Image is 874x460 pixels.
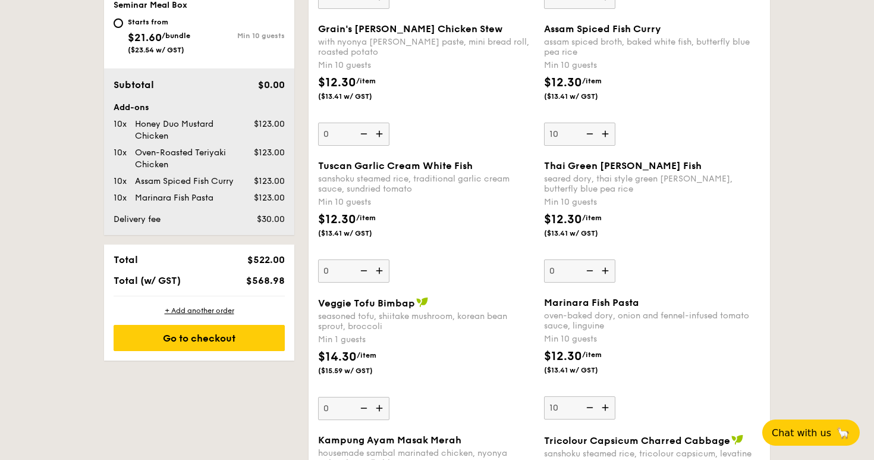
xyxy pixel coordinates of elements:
input: Veggie Tofu Bimbapseasoned tofu, shiitake mushroom, korean bean sprout, broccoliMin 1 guests$14.3... [318,397,389,420]
img: icon-add.58712e84.svg [598,259,615,282]
img: icon-reduce.1d2dbef1.svg [354,397,372,420]
div: Honey Duo Mustard Chicken [130,118,238,142]
div: Starts from [128,17,190,27]
div: 10x [109,118,130,130]
span: 🦙 [836,426,850,440]
span: Kampung Ayam Masak Merah [318,434,461,446]
div: seared dory, thai style green [PERSON_NAME], butterfly blue pea rice [544,174,760,194]
span: Total (w/ GST) [114,275,181,286]
img: icon-vegan.f8ff3823.svg [731,434,743,445]
img: icon-add.58712e84.svg [372,397,389,420]
img: icon-reduce.1d2dbef1.svg [580,259,598,282]
img: icon-add.58712e84.svg [598,123,615,145]
div: Assam Spiced Fish Curry [130,176,238,187]
div: Min 1 guests [318,334,535,346]
span: Tuscan Garlic Cream White Fish [318,160,473,171]
span: /item [357,351,376,359]
div: Go to checkout [114,325,285,351]
span: $12.30 [544,349,582,364]
span: ($23.54 w/ GST) [128,46,184,54]
img: icon-add.58712e84.svg [372,123,389,145]
span: $0.00 [258,79,285,90]
span: ($13.41 w/ GST) [544,92,625,101]
span: ($15.59 w/ GST) [318,366,399,375]
span: Subtotal [114,79,154,90]
span: /item [356,214,376,222]
span: ($13.41 w/ GST) [544,229,625,238]
span: Total [114,254,138,265]
span: $12.30 [318,212,356,227]
span: $123.00 [254,193,285,203]
input: Grain's [PERSON_NAME] Chicken Stewwith nyonya [PERSON_NAME] paste, mini bread roll, roasted potat... [318,123,389,146]
span: /item [356,77,376,85]
span: Chat with us [772,427,831,439]
span: /item [582,351,602,359]
span: /bundle [162,32,190,40]
span: ($13.41 w/ GST) [318,229,399,238]
span: /item [582,77,602,85]
input: Assam Spiced Fish Curryassam spiced broth, baked white fish, butterfly blue pea riceMin 10 guests... [544,123,615,146]
span: Assam Spiced Fish Curry [544,23,661,35]
div: Min 10 guests [318,60,535,71]
span: Veggie Tofu Bimbap [318,298,415,309]
span: ($13.41 w/ GST) [318,92,399,101]
button: Chat with us🦙 [762,420,860,446]
span: $123.00 [254,176,285,186]
span: $123.00 [254,119,285,129]
span: $12.30 [318,76,356,90]
span: Grain's [PERSON_NAME] Chicken Stew [318,23,502,35]
div: 10x [109,147,130,159]
span: Thai Green [PERSON_NAME] Fish [544,160,702,171]
span: $522.00 [247,254,285,265]
span: /item [582,214,602,222]
div: Min 10 guests [199,32,285,40]
span: $21.60 [128,31,162,44]
input: Tuscan Garlic Cream White Fishsanshoku steamed rice, traditional garlic cream sauce, sundried tom... [318,259,389,283]
span: $30.00 [257,214,285,224]
div: Oven-Roasted Teriyaki Chicken [130,147,238,171]
div: Min 10 guests [544,196,760,208]
span: Marinara Fish Pasta [544,297,639,308]
input: Marinara Fish Pastaoven-baked dory, onion and fennel-infused tomato sauce, linguineMin 10 guests$... [544,396,615,420]
div: Add-ons [114,102,285,114]
input: Starts from$21.60/bundle($23.54 w/ GST)Min 10 guests [114,18,123,28]
div: 10x [109,176,130,187]
span: $568.98 [246,275,285,286]
img: icon-vegan.f8ff3823.svg [416,297,428,308]
span: $12.30 [544,76,582,90]
div: 10x [109,192,130,204]
span: Delivery fee [114,214,161,224]
span: Tricolour Capsicum Charred Cabbage [544,435,730,446]
div: oven-baked dory, onion and fennel-infused tomato sauce, linguine [544,311,760,331]
div: with nyonya [PERSON_NAME] paste, mini bread roll, roasted potato [318,37,535,57]
div: seasoned tofu, shiitake mushroom, korean bean sprout, broccoli [318,311,535,331]
img: icon-reduce.1d2dbef1.svg [354,259,372,282]
div: sanshoku steamed rice, traditional garlic cream sauce, sundried tomato [318,174,535,194]
div: assam spiced broth, baked white fish, butterfly blue pea rice [544,37,760,57]
span: $14.30 [318,350,357,364]
span: $12.30 [544,212,582,227]
div: + Add another order [114,306,285,315]
div: Min 10 guests [318,196,535,208]
div: Marinara Fish Pasta [130,192,238,204]
img: icon-reduce.1d2dbef1.svg [580,396,598,419]
span: ($13.41 w/ GST) [544,365,625,375]
div: Min 10 guests [544,333,760,345]
img: icon-add.58712e84.svg [372,259,389,282]
input: Thai Green [PERSON_NAME] Fishseared dory, thai style green [PERSON_NAME], butterfly blue pea rice... [544,259,615,283]
img: icon-reduce.1d2dbef1.svg [354,123,372,145]
img: icon-add.58712e84.svg [598,396,615,419]
img: icon-reduce.1d2dbef1.svg [580,123,598,145]
div: Min 10 guests [544,60,760,71]
span: $123.00 [254,148,285,158]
